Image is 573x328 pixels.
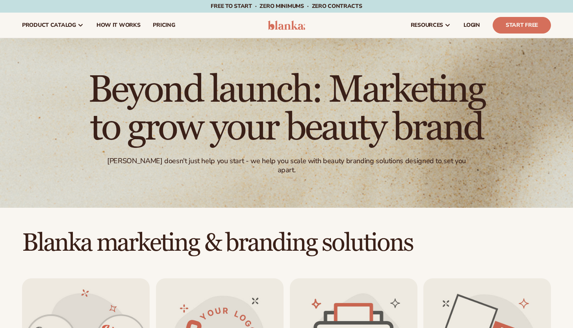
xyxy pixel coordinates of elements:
a: resources [404,13,457,38]
div: [PERSON_NAME] doesn't just help you start - we help you scale with beauty branding solutions desi... [100,157,473,175]
h1: Beyond launch: Marketing to grow your beauty brand [70,71,503,147]
span: How It Works [96,22,141,28]
a: LOGIN [457,13,486,38]
a: product catalog [16,13,90,38]
a: How It Works [90,13,147,38]
span: pricing [153,22,175,28]
a: Start Free [493,17,551,34]
a: pricing [146,13,181,38]
img: logo [268,20,305,30]
span: LOGIN [464,22,480,28]
span: Free to start · ZERO minimums · ZERO contracts [211,2,362,10]
span: resources [411,22,443,28]
span: product catalog [22,22,76,28]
